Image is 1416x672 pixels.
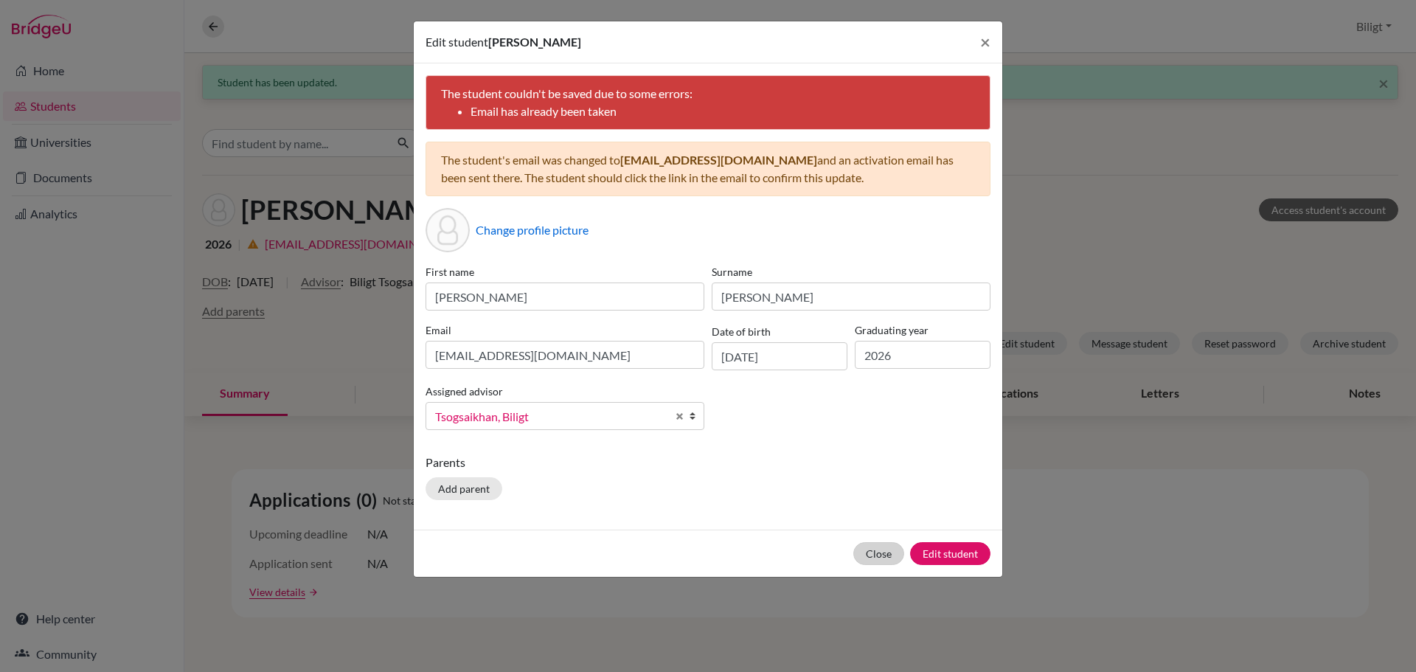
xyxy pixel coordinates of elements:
[968,21,1002,63] button: Close
[488,35,581,49] span: [PERSON_NAME]
[712,324,771,339] label: Date of birth
[426,477,502,500] button: Add parent
[853,542,904,565] button: Close
[426,142,990,196] div: The student's email was changed to and an activation email has been sent there. The student shoul...
[426,454,990,471] p: Parents
[426,75,990,130] div: The student couldn't be saved due to some errors:
[426,35,488,49] span: Edit student
[426,322,704,338] label: Email
[435,407,667,426] span: Tsogsaikhan, Biligt
[712,342,847,370] input: dd/mm/yyyy
[855,322,990,338] label: Graduating year
[980,31,990,52] span: ×
[426,384,503,399] label: Assigned advisor
[712,264,990,280] label: Surname
[620,153,817,167] span: [EMAIL_ADDRESS][DOMAIN_NAME]
[426,208,470,252] div: Profile picture
[426,264,704,280] label: First name
[910,542,990,565] button: Edit student
[471,103,975,120] li: Email has already been taken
